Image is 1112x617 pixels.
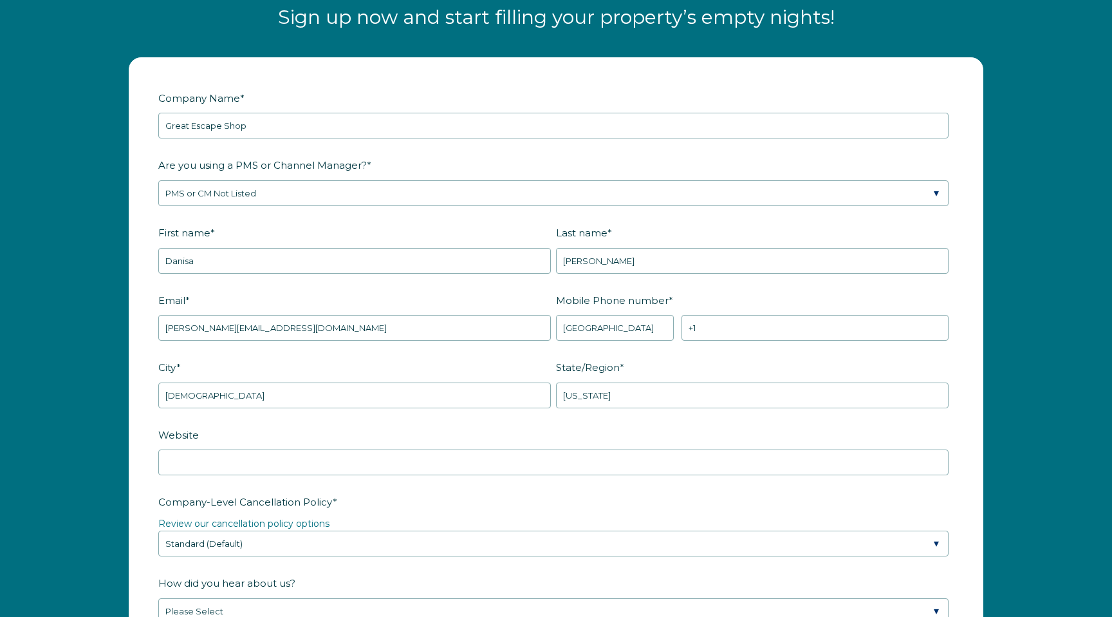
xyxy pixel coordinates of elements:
[158,290,185,310] span: Email
[556,290,669,310] span: Mobile Phone number
[158,88,240,108] span: Company Name
[556,357,620,377] span: State/Region
[158,492,333,512] span: Company-Level Cancellation Policy
[158,573,295,593] span: How did you hear about us?
[158,357,176,377] span: City
[158,425,199,445] span: Website
[158,223,210,243] span: First name
[278,5,835,29] span: Sign up now and start filling your property’s empty nights!
[556,223,607,243] span: Last name
[158,155,367,175] span: Are you using a PMS or Channel Manager?
[158,518,329,529] a: Review our cancellation policy options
